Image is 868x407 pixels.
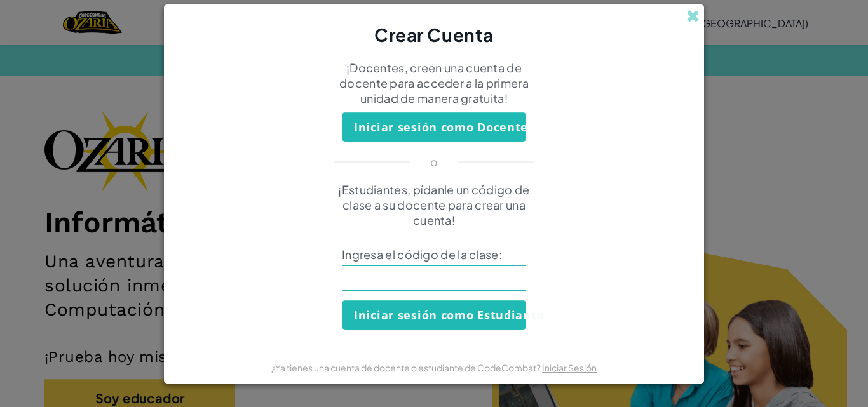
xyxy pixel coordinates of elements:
span: Ingresa el código de la clase: [342,247,526,262]
p: ¡Docentes, creen una cuenta de docente para acceder a la primera unidad de manera gratuita! [323,60,545,106]
p: ¡Estudiantes, pídanle un código de clase a su docente para crear una cuenta! [323,182,545,228]
p: o [430,154,438,170]
button: Iniciar sesión como Docente [342,112,526,142]
span: ¿Ya tienes una cuenta de docente o estudiante de CodeCombat? [271,362,542,373]
span: Crear Cuenta [374,23,494,46]
a: Iniciar Sesión [542,362,597,373]
button: Iniciar sesión como Estudiante [342,300,526,330]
